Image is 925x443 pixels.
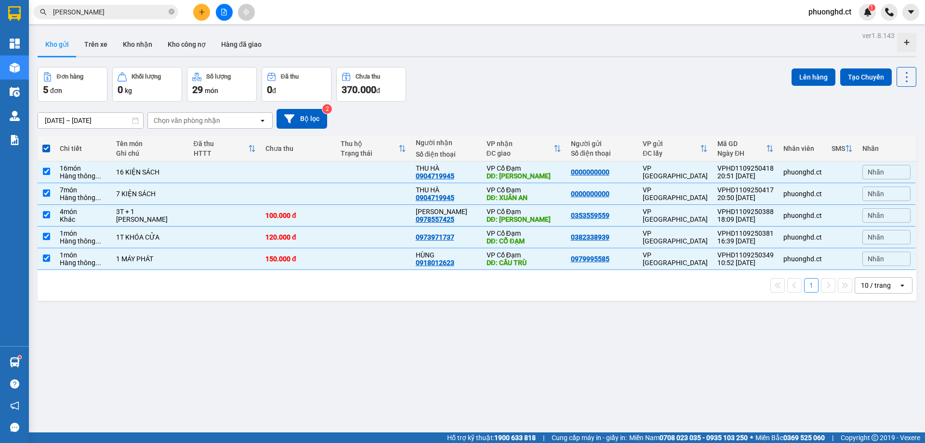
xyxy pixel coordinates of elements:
th: Toggle SortBy [827,136,858,161]
div: Hàng thông thường [60,172,106,180]
button: Số lượng29món [187,67,257,102]
span: 370.000 [342,84,376,95]
div: Số điện thoại [416,150,477,158]
span: 29 [192,84,203,95]
span: Miền Nam [629,432,748,443]
div: 0382338939 [571,233,609,241]
span: đơn [50,87,62,94]
sup: 1 [18,356,21,359]
div: VP nhận [487,140,554,148]
div: Chọn văn phòng nhận [154,116,220,125]
div: Ngày ĐH [717,149,766,157]
div: VP Cổ Đạm [487,208,561,215]
button: Đã thu0đ [262,67,331,102]
span: ⚪️ [750,436,753,440]
div: 20:50 [DATE] [717,194,774,201]
div: Số lượng [206,73,231,80]
div: Tên món [116,140,184,148]
div: Khối lượng [132,73,161,80]
button: caret-down [902,4,919,21]
div: phuonghd.ct [783,190,822,198]
div: Tạo kho hàng mới [897,33,916,52]
span: ... [95,259,101,267]
div: Đã thu [194,140,248,148]
img: warehouse-icon [10,111,20,121]
div: DĐ: CỔ ĐẠM [487,237,561,245]
div: 100.000 đ [265,212,331,219]
div: 10:52 [DATE] [717,259,774,267]
button: Chưa thu370.000đ [336,67,406,102]
span: Cung cấp máy in - giấy in: [552,432,627,443]
div: THU HÀ [416,186,477,194]
div: Nhãn [862,145,911,152]
strong: 0708 023 035 - 0935 103 250 [660,434,748,442]
input: Select a date range. [38,113,143,128]
div: VP [GEOGRAPHIC_DATA] [643,208,708,223]
div: VP [GEOGRAPHIC_DATA] [643,164,708,180]
input: Tìm tên, số ĐT hoặc mã đơn [53,7,167,17]
strong: 0369 525 060 [783,434,825,442]
span: món [205,87,218,94]
div: 20:51 [DATE] [717,172,774,180]
img: icon-new-feature [863,8,872,16]
button: Kho gửi [38,33,77,56]
img: warehouse-icon [10,357,20,367]
div: 150.000 đ [265,255,331,263]
button: aim [238,4,255,21]
div: 0353559559 [571,212,609,219]
div: 7 món [60,186,106,194]
div: 1T KHÓA CỬA [116,233,184,241]
div: Người gửi [571,140,633,148]
strong: 1900 633 818 [494,434,536,442]
th: Toggle SortBy [336,136,411,161]
div: VP Cổ Đạm [487,164,561,172]
div: 0000000000 [571,190,609,198]
th: Toggle SortBy [189,136,261,161]
div: ĐC giao [487,149,554,157]
sup: 2 [322,104,332,114]
svg: open [259,117,266,124]
span: copyright [872,434,878,441]
span: question-circle [10,379,19,389]
div: Chưa thu [265,145,331,152]
span: | [543,432,544,443]
div: 1 món [60,229,106,237]
div: Hàng thông thường [60,259,106,267]
div: VPHD1109250388 [717,208,774,215]
div: 16:39 [DATE] [717,237,774,245]
button: Bộ lọc [277,109,327,129]
img: solution-icon [10,135,20,145]
div: Hàng thông thường [60,237,106,245]
span: message [10,423,19,432]
button: Tạo Chuyến [840,68,892,86]
button: Hàng đã giao [213,33,269,56]
span: Hỗ trợ kỹ thuật: [447,432,536,443]
div: Đơn hàng [57,73,83,80]
span: aim [243,9,250,15]
div: TĨNH THĂNG [416,208,477,215]
div: VP Cổ Đạm [487,251,561,259]
span: | [832,432,833,443]
div: VPHD1109250349 [717,251,774,259]
span: ... [95,237,101,245]
div: Chưa thu [356,73,380,80]
span: caret-down [907,8,915,16]
button: Lên hàng [792,68,835,86]
span: đ [272,87,276,94]
button: Khối lượng0kg [112,67,182,102]
div: VPHD1109250381 [717,229,774,237]
div: Mã GD [717,140,766,148]
img: dashboard-icon [10,39,20,49]
div: Đã thu [281,73,299,80]
span: 1 [870,4,873,11]
span: 5 [43,84,48,95]
div: 0978557425 [416,215,454,223]
span: đ [376,87,380,94]
span: Nhãn [868,168,884,176]
div: DĐ: HỒNG LỘC [487,215,561,223]
div: phuonghd.ct [783,233,822,241]
div: phuonghd.ct [783,255,822,263]
span: close-circle [169,8,174,17]
div: 120.000 đ [265,233,331,241]
div: 16 món [60,164,106,172]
